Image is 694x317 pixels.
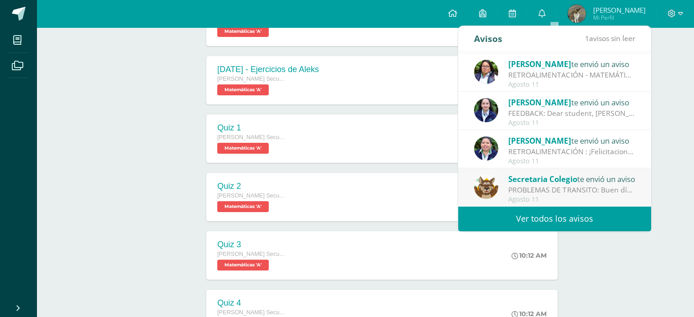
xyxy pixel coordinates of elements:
[508,58,635,70] div: te envió un aviso
[508,196,635,203] div: Agosto 11
[508,59,571,69] span: [PERSON_NAME]
[585,33,589,43] span: 1
[458,206,651,231] a: Ver todos los avisos
[217,251,286,257] span: [PERSON_NAME] Secundaria
[217,134,286,140] span: [PERSON_NAME] Secundaria
[474,175,498,199] img: 88204d84f18fc6c6b2f69a940364e214.png
[217,26,269,37] span: Matemáticas 'A'
[511,251,547,260] div: 10:12 AM
[217,76,286,82] span: [PERSON_NAME] Secundaria
[568,5,586,23] img: 4588d208dd4e4c6cdb5c94a3f2b1a033.png
[585,33,635,43] span: avisos sin leer
[217,65,319,74] div: [DATE] - Ejercicios de Aleks
[474,60,498,84] img: c7456b1c7483b5bc980471181b9518ab.png
[217,84,269,95] span: Matemáticas 'A'
[508,173,635,185] div: te envió un aviso
[217,298,286,308] div: Quiz 4
[508,174,577,184] span: Secretaria Colegio
[508,81,635,88] div: Agosto 11
[474,26,502,51] div: Avisos
[508,70,635,80] div: RETROALIMENTACIÓN - MATEMÁTICAS : ¡Felicitaciones, aprobaste tu evaluación de MATEMÁTICAS, por lo...
[593,5,645,15] span: [PERSON_NAME]
[508,185,635,195] div: PROBLEMAS DE TRANSITO: Buen día, estimados padres de familia: Debido al tránsito pesado ocasionad...
[474,98,498,122] img: 8cc4a9626247cd43eb92cada0100e39f.png
[593,14,645,21] span: Mi Perfil
[217,143,269,154] span: Matemáticas 'A'
[217,260,269,270] span: Matemáticas 'A'
[217,309,286,316] span: [PERSON_NAME] Secundaria
[508,135,571,146] span: [PERSON_NAME]
[508,97,571,108] span: [PERSON_NAME]
[217,201,269,212] span: Matemáticas 'A'
[508,157,635,165] div: Agosto 11
[508,119,635,127] div: Agosto 11
[508,146,635,157] div: RETROALIMENTACIÓN : ¡Felicitaciones, aprobaste tu evaluación de LENGUAJE, por lo que NO necesitas...
[217,192,286,199] span: [PERSON_NAME] Secundaria
[474,136,498,161] img: 7c69af67f35011c215e125924d43341a.png
[508,135,635,146] div: te envió un aviso
[217,182,286,191] div: Quiz 2
[217,240,286,249] div: Quiz 3
[508,96,635,108] div: te envió un aviso
[508,108,635,119] div: FEEDBACK: Dear student, CARLOS MENDEZ This is to inform you that you are required to attend the E...
[217,123,286,133] div: Quiz 1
